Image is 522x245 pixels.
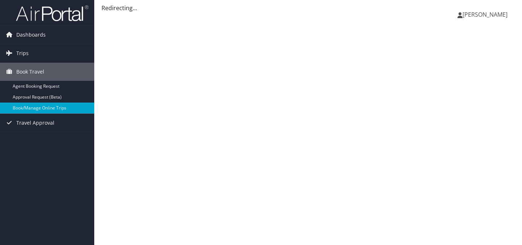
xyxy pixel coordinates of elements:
[16,63,44,81] span: Book Travel
[16,5,88,22] img: airportal-logo.png
[463,11,507,18] span: [PERSON_NAME]
[16,44,29,62] span: Trips
[101,4,515,12] div: Redirecting...
[457,4,515,25] a: [PERSON_NAME]
[16,26,46,44] span: Dashboards
[16,114,54,132] span: Travel Approval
